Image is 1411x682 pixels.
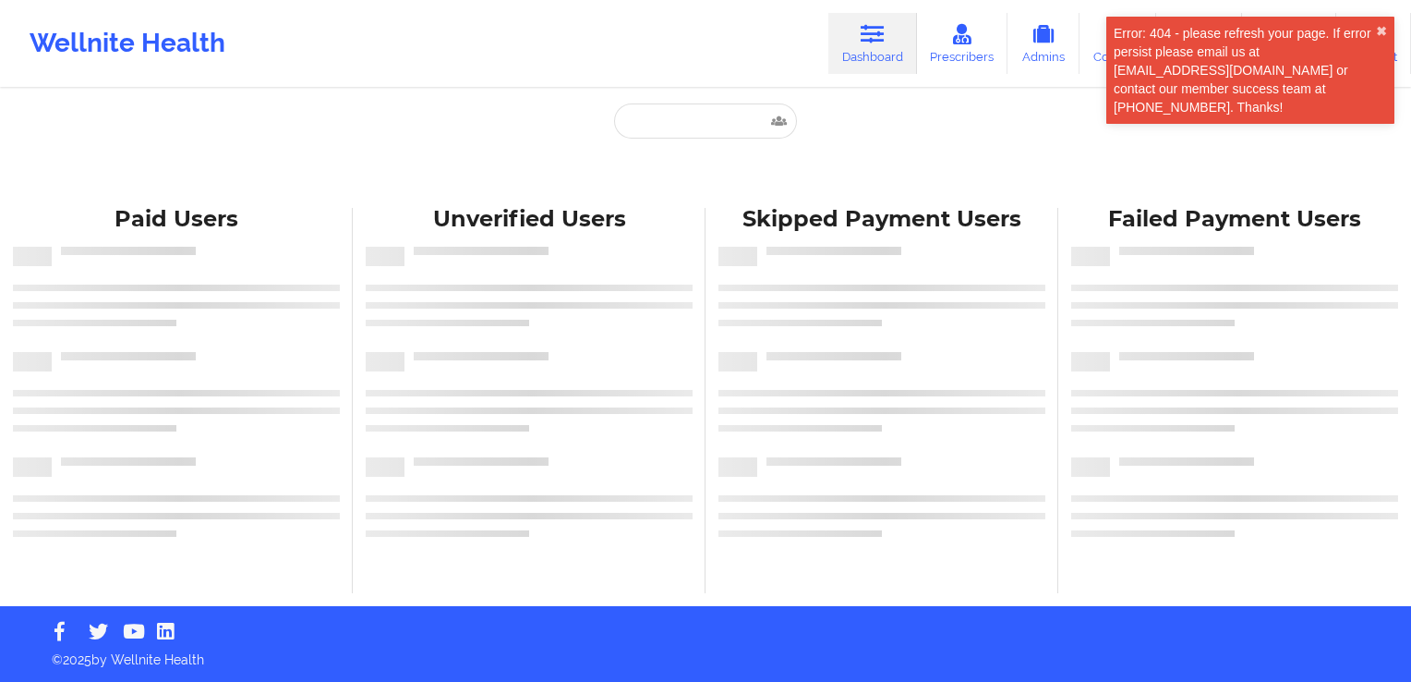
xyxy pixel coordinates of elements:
div: Unverified Users [366,205,693,234]
div: Paid Users [13,205,340,234]
a: Prescribers [917,13,1008,74]
button: close [1376,24,1387,39]
a: Coaches [1079,13,1156,74]
p: © 2025 by Wellnite Health [39,638,1372,669]
div: Failed Payment Users [1071,205,1398,234]
a: Dashboard [828,13,917,74]
a: Admins [1007,13,1079,74]
div: Skipped Payment Users [718,205,1045,234]
div: Error: 404 - please refresh your page. If error persist please email us at [EMAIL_ADDRESS][DOMAIN... [1114,24,1376,116]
